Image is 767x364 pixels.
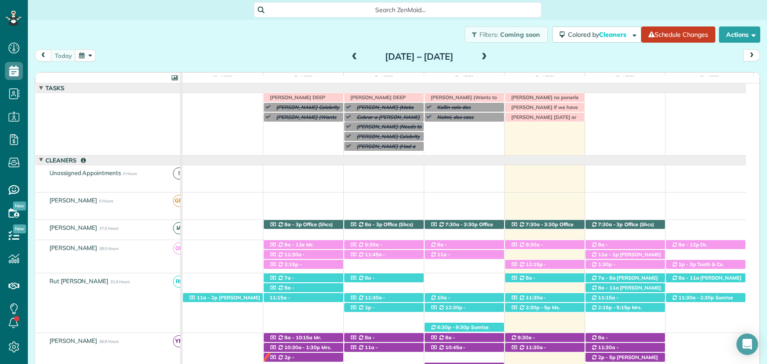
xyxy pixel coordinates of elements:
[269,301,325,313] span: [PERSON_NAME] ([PHONE_NUMBER])
[272,104,340,130] span: [PERSON_NAME] Celebrity Lead (wants to know availability for [DATE] - [DATE])
[505,273,585,283] div: [STREET_ADDRESS][PERSON_NAME]
[264,283,343,293] div: [STREET_ADDRESS]
[269,285,294,297] span: 8a - 11:30a
[264,333,343,342] div: [STREET_ADDRESS]
[510,351,567,363] span: [PERSON_NAME] ([PHONE_NUMBER])
[505,220,585,229] div: 11940 [US_STATE] 181 - Fairhope, AL, 36532
[35,49,52,61] button: prev
[591,261,616,274] span: 1:30p - 4:30p
[510,248,562,260] span: [PERSON_NAME] ([PHONE_NUMBER])
[99,198,113,203] span: 0 Hours
[507,94,581,114] span: [PERSON_NAME] no ponerle mas [PERSON_NAME] porque tiene una cita
[364,221,383,228] span: 8a - 3p
[505,303,585,312] div: [STREET_ADDRESS][PERSON_NAME]
[425,303,504,312] div: [STREET_ADDRESS]
[350,221,413,234] span: Office (Shcs) ([PHONE_NUMBER])
[585,303,665,312] div: [STREET_ADDRESS]
[552,26,641,43] button: Colored byCleaners
[363,52,475,61] h2: [DATE] – [DATE]
[99,246,118,251] span: 39.5 Hours
[430,301,482,313] span: [PERSON_NAME] ([PHONE_NUMBER])
[666,260,746,269] div: [STREET_ADDRESS]
[352,104,419,136] span: [PERSON_NAME] (Make sure the cleaner turns all lights off as they are out of town, made a note in...
[591,285,661,297] span: [PERSON_NAME] ([PHONE_NUMBER])
[430,344,466,357] span: 10:45a - 2:15p
[591,241,608,254] span: 8a - 10:45a
[505,343,585,352] div: [STREET_ADDRESS]
[533,75,556,82] span: [DATE]
[48,337,99,344] span: [PERSON_NAME]
[614,75,637,82] span: [DATE]
[269,275,294,287] span: 7a - 8a
[510,294,546,307] span: 11:30a - 2:30p
[641,26,715,43] a: Schedule Changes
[269,251,305,264] span: 11:30a - 2p
[266,94,325,107] span: [PERSON_NAME] DEEP CLEAN
[284,221,302,228] span: 8a - 3p
[350,304,375,317] span: 2p - 5:30p
[430,341,482,353] span: [PERSON_NAME] ([PHONE_NUMBER])
[505,333,585,342] div: [STREET_ADDRESS]
[425,240,504,250] div: [STREET_ADDRESS]
[350,251,386,264] span: 11:45a - 2:30p
[352,133,420,165] span: [PERSON_NAME] Celebrity (Wants to schedule initial with a biweekly recurring. Check availability ...
[591,351,647,363] span: [PERSON_NAME] ([PHONE_NUMBER])
[510,341,562,353] span: [PERSON_NAME] ([PHONE_NUMBER])
[173,335,185,347] span: YM
[346,94,406,107] span: [PERSON_NAME] DEEP CLEAN
[505,240,585,250] div: [STREET_ADDRESS][PERSON_NAME]
[500,31,541,39] span: Coming soon
[196,294,218,301] span: 11a - 2p
[350,248,409,260] span: [PERSON_NAME] ([PHONE_NUMBER])
[666,240,746,250] div: [STREET_ADDRESS][PERSON_NAME]
[453,75,476,82] span: [DATE]
[48,277,110,285] span: Rut [PERSON_NAME]
[430,248,489,260] span: [PERSON_NAME] ([PHONE_NUMBER])
[269,294,290,307] span: 11:15a - 2:15p
[99,226,118,231] span: 37.5 Hours
[352,114,420,127] span: Cobrar a [PERSON_NAME] 50
[430,251,450,264] span: 11a - 1:45p
[350,351,399,363] span: [PERSON_NAME] ([PHONE_NUMBER])
[510,301,567,313] span: [PERSON_NAME] ([PHONE_NUMBER])
[678,241,700,248] span: 8a - 12p
[44,157,88,164] span: Cleaners
[350,241,382,254] span: 8:30a - 11:30a
[585,273,665,283] div: [STREET_ADDRESS]
[292,75,315,82] span: [DATE]
[598,221,624,228] span: 7:30a - 3p
[698,75,721,82] span: [DATE]
[48,197,99,204] span: [PERSON_NAME]
[585,283,665,293] div: [STREET_ADDRESS]
[425,250,504,259] div: [STREET_ADDRESS]
[269,221,333,234] span: Office (Shcs) ([PHONE_NUMBER])
[344,303,424,312] div: [STREET_ADDRESS]
[372,75,395,82] span: [DATE]
[425,333,504,342] div: [STREET_ADDRESS][PERSON_NAME]
[591,268,657,287] span: [PERSON_NAME] (DC LAWN) ([PHONE_NUMBER], [PHONE_NUMBER])
[264,343,343,352] div: [STREET_ADDRESS]
[188,294,260,314] span: [PERSON_NAME] (DDN Renovations LLC) ([PHONE_NUMBER])
[173,222,185,234] span: IA
[350,294,386,307] span: 11:30a - 2p
[284,241,306,248] span: 8a - 11a
[264,273,343,283] div: [STREET_ADDRESS]
[430,241,448,254] span: 8a - 10:30a
[445,221,479,228] span: 7:30a - 3:30p
[350,334,375,347] span: 8a - 11:45a
[598,251,619,258] span: 11a - 1p
[264,220,343,229] div: 11940 [US_STATE] 181 - Fairhope, AL, 36532
[51,49,76,61] button: today
[525,221,559,228] span: 7:30a - 3:30p
[48,244,99,251] span: [PERSON_NAME]
[344,293,424,303] div: [STREET_ADDRESS]
[479,31,498,39] span: Filters:
[344,273,424,283] div: [STREET_ADDRESS]
[568,31,630,39] span: Colored by
[173,276,185,288] span: RP
[284,344,320,351] span: 10:30a - 1:30p
[510,261,546,274] span: 12:15p - 3p
[344,343,424,352] div: [STREET_ADDRESS]
[425,323,504,332] div: [STREET_ADDRESS][PERSON_NAME]
[591,344,619,357] span: 11:30a - 1:30p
